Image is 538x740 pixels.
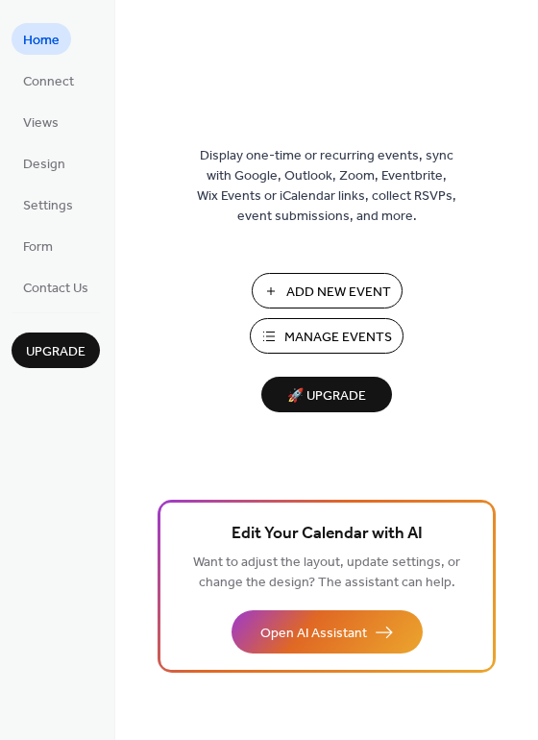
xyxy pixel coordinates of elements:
[12,188,85,220] a: Settings
[12,147,77,179] a: Design
[23,31,60,51] span: Home
[23,155,65,175] span: Design
[23,72,74,92] span: Connect
[12,23,71,55] a: Home
[250,318,403,354] button: Manage Events
[232,521,423,548] span: Edit Your Calendar with AI
[23,279,88,299] span: Contact Us
[26,342,86,362] span: Upgrade
[232,610,423,654] button: Open AI Assistant
[273,383,380,409] span: 🚀 Upgrade
[12,106,70,137] a: Views
[261,377,392,412] button: 🚀 Upgrade
[23,237,53,258] span: Form
[284,328,392,348] span: Manage Events
[12,333,100,368] button: Upgrade
[23,113,59,134] span: Views
[12,64,86,96] a: Connect
[260,624,367,644] span: Open AI Assistant
[23,196,73,216] span: Settings
[197,146,456,227] span: Display one-time or recurring events, sync with Google, Outlook, Zoom, Eventbrite, Wix Events or ...
[252,273,403,308] button: Add New Event
[12,230,64,261] a: Form
[12,271,100,303] a: Contact Us
[193,550,460,596] span: Want to adjust the layout, update settings, or change the design? The assistant can help.
[286,283,391,303] span: Add New Event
